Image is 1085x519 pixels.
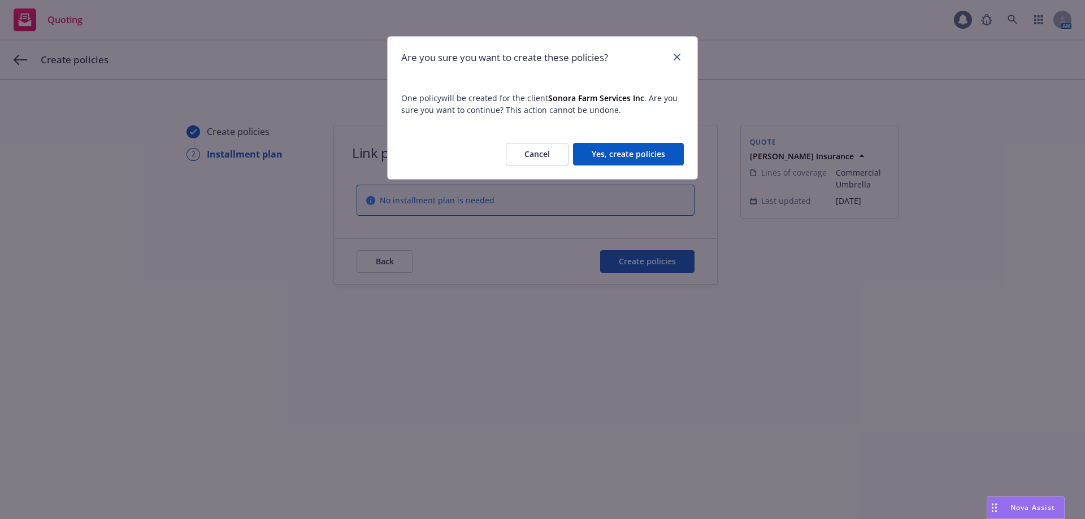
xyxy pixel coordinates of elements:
h1: Are you sure you want to create these policies? [401,50,608,65]
button: Yes, create policies [573,143,684,165]
strong: Sonora Farm Services Inc [548,93,644,103]
span: One policy will be created for the client . Are you sure you want to continue? This action cannot... [401,92,684,116]
div: Drag to move [987,497,1001,518]
button: Nova Assist [987,496,1065,519]
button: Cancel [506,143,568,165]
a: close [670,50,684,64]
span: Nova Assist [1010,503,1055,512]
